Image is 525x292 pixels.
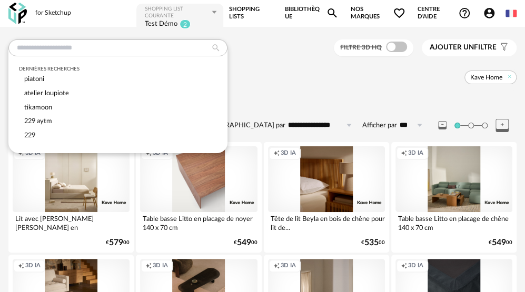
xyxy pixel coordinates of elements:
[326,7,339,19] span: Magnify icon
[470,73,502,82] span: Kave Home
[25,262,41,270] span: 3D IA
[153,262,168,270] span: 3D IA
[234,239,257,246] div: € 00
[497,43,509,52] span: Filter icon
[145,149,152,157] span: Creation icon
[350,3,405,24] span: Nos marques
[237,239,251,246] span: 549
[24,132,35,138] span: 229
[401,149,407,157] span: Creation icon
[285,3,339,24] a: BibliothèqueMagnify icon
[145,262,152,270] span: Creation icon
[19,66,217,72] div: Dernières recherches
[24,90,69,96] span: atelier loupiote
[506,8,517,19] img: fr
[8,142,134,253] a: Creation icon 3D IA Lit avec [PERSON_NAME] [PERSON_NAME] en [PERSON_NAME] beige... €57900
[492,239,506,246] span: 549
[136,142,261,253] a: Creation icon 3D IA Table basse Litto en placage de noyer 140 x 70 cm €54900
[458,7,471,19] span: Help Circle Outline icon
[364,239,379,246] span: 535
[362,121,397,130] label: Afficher par
[430,44,474,51] span: Ajouter un
[18,149,24,157] span: Creation icon
[145,6,211,19] div: Shopping List courante
[483,7,496,19] span: Account Circle icon
[25,149,41,157] span: 3D IA
[24,76,44,82] span: piatoni
[8,3,27,24] img: OXP
[205,121,285,130] label: [GEOGRAPHIC_DATA] par
[109,239,123,246] span: 579
[340,44,382,51] span: Filtre 3D HQ
[273,262,280,270] span: Creation icon
[489,239,512,246] div: € 00
[483,7,500,19] span: Account Circle icon
[422,39,517,56] button: Ajouter unfiltre Filter icon
[391,142,517,253] a: Creation icon 3D IA Table basse Litto en placage de chêne 140 x 70 cm €54900
[35,9,71,17] div: for Sketchup
[430,43,497,52] span: filtre
[264,142,389,253] a: Creation icon 3D IA Tête de lit Beyla en bois de chêne pour lit de... €53500
[281,149,296,157] span: 3D IA
[401,262,407,270] span: Creation icon
[18,262,24,270] span: Creation icon
[417,6,471,21] span: Centre d'aideHelp Circle Outline icon
[395,212,512,233] div: Table basse Litto en placage de chêne 140 x 70 cm
[408,262,423,270] span: 3D IA
[13,212,130,233] div: Lit avec [PERSON_NAME] [PERSON_NAME] en [PERSON_NAME] beige...
[281,262,296,270] span: 3D IA
[140,212,257,233] div: Table basse Litto en placage de noyer 140 x 70 cm
[153,149,168,157] span: 3D IA
[361,239,385,246] div: € 00
[145,19,177,29] div: Test Démo
[24,104,52,110] span: tikamoon
[180,19,191,29] sup: 2
[8,106,517,117] div: 1657 résultats
[273,149,280,157] span: Creation icon
[106,239,130,246] div: € 00
[268,212,385,233] div: Tête de lit Beyla en bois de chêne pour lit de...
[229,3,273,24] a: Shopping Lists
[408,149,423,157] span: 3D IA
[24,118,52,124] span: 229 aytm
[393,7,405,19] span: Heart Outline icon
